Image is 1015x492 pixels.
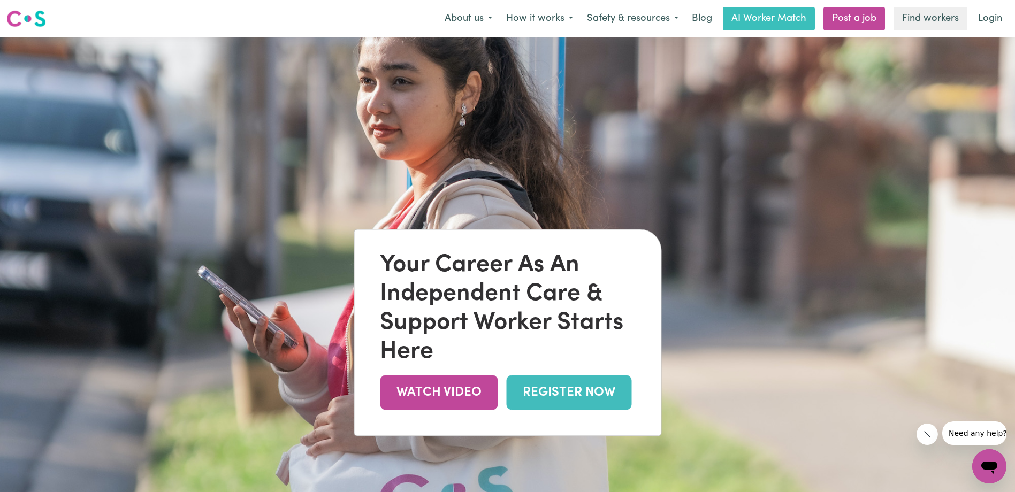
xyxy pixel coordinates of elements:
div: Your Career As An Independent Care & Support Worker Starts Here [380,251,635,366]
span: Need any help? [6,7,65,16]
a: Find workers [894,7,967,30]
iframe: Button to launch messaging window [972,449,1006,483]
button: About us [438,7,499,30]
img: Careseekers logo [6,9,46,28]
iframe: Message from company [942,421,1006,445]
a: REGISTER NOW [506,375,631,410]
a: AI Worker Match [723,7,815,30]
a: WATCH VIDEO [380,375,498,410]
a: Post a job [823,7,885,30]
button: How it works [499,7,580,30]
a: Careseekers logo [6,6,46,31]
a: Blog [685,7,719,30]
button: Safety & resources [580,7,685,30]
a: Login [972,7,1009,30]
iframe: Close message [917,424,938,445]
